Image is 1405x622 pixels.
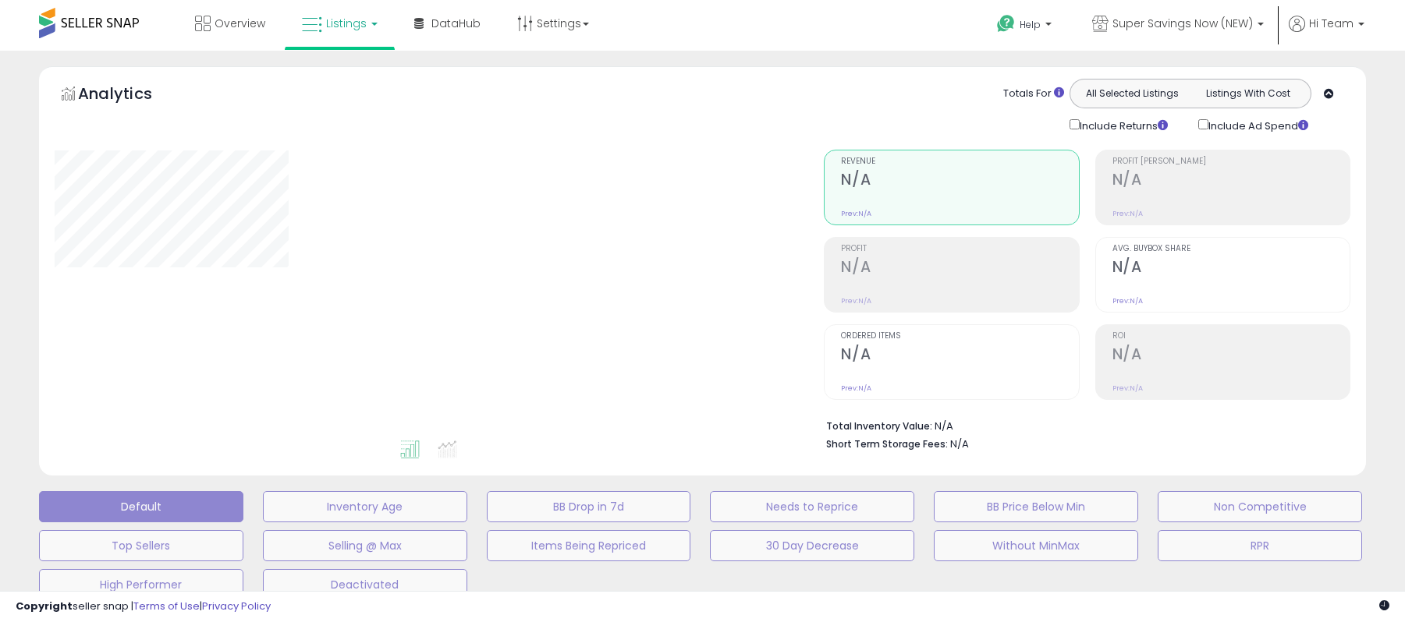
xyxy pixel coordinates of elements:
[1112,296,1143,306] small: Prev: N/A
[39,569,243,600] button: High Performer
[487,491,691,522] button: BB Drop in 7d
[1289,16,1364,51] a: Hi Team
[1158,491,1362,522] button: Non Competitive
[39,530,243,561] button: Top Sellers
[326,16,367,31] span: Listings
[826,437,948,451] b: Short Term Storage Fees:
[841,332,1078,341] span: Ordered Items
[202,599,271,613] a: Privacy Policy
[1190,83,1306,104] button: Listings With Cost
[1158,530,1362,561] button: RPR
[1112,383,1143,393] small: Prev: N/A
[1112,245,1350,253] span: Avg. Buybox Share
[487,530,691,561] button: Items Being Repriced
[1309,16,1354,31] span: Hi Team
[985,2,1067,51] a: Help
[841,245,1078,253] span: Profit
[710,530,914,561] button: 30 Day Decrease
[1112,209,1143,218] small: Prev: N/A
[1187,116,1333,134] div: Include Ad Spend
[1058,116,1187,134] div: Include Returns
[263,491,467,522] button: Inventory Age
[1112,16,1253,31] span: Super Savings Now (NEW)
[950,436,969,451] span: N/A
[934,491,1138,522] button: BB Price Below Min
[1003,87,1064,101] div: Totals For
[934,530,1138,561] button: Without MinMax
[841,171,1078,192] h2: N/A
[263,530,467,561] button: Selling @ Max
[841,383,871,393] small: Prev: N/A
[710,491,914,522] button: Needs to Reprice
[841,209,871,218] small: Prev: N/A
[1112,332,1350,341] span: ROI
[39,491,243,522] button: Default
[78,83,183,108] h5: Analytics
[841,345,1078,366] h2: N/A
[826,419,932,433] b: Total Inventory Value:
[841,296,871,306] small: Prev: N/A
[16,599,271,614] div: seller snap | |
[841,258,1078,279] h2: N/A
[215,16,265,31] span: Overview
[431,16,481,31] span: DataHub
[841,157,1078,166] span: Revenue
[1020,18,1041,31] span: Help
[1074,83,1190,104] button: All Selected Listings
[263,569,467,600] button: Deactivated
[1112,157,1350,166] span: Profit [PERSON_NAME]
[826,415,1339,434] li: N/A
[996,14,1016,34] i: Get Help
[133,599,200,613] a: Terms of Use
[1112,171,1350,192] h2: N/A
[1112,345,1350,366] h2: N/A
[1112,258,1350,279] h2: N/A
[16,599,73,613] strong: Copyright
